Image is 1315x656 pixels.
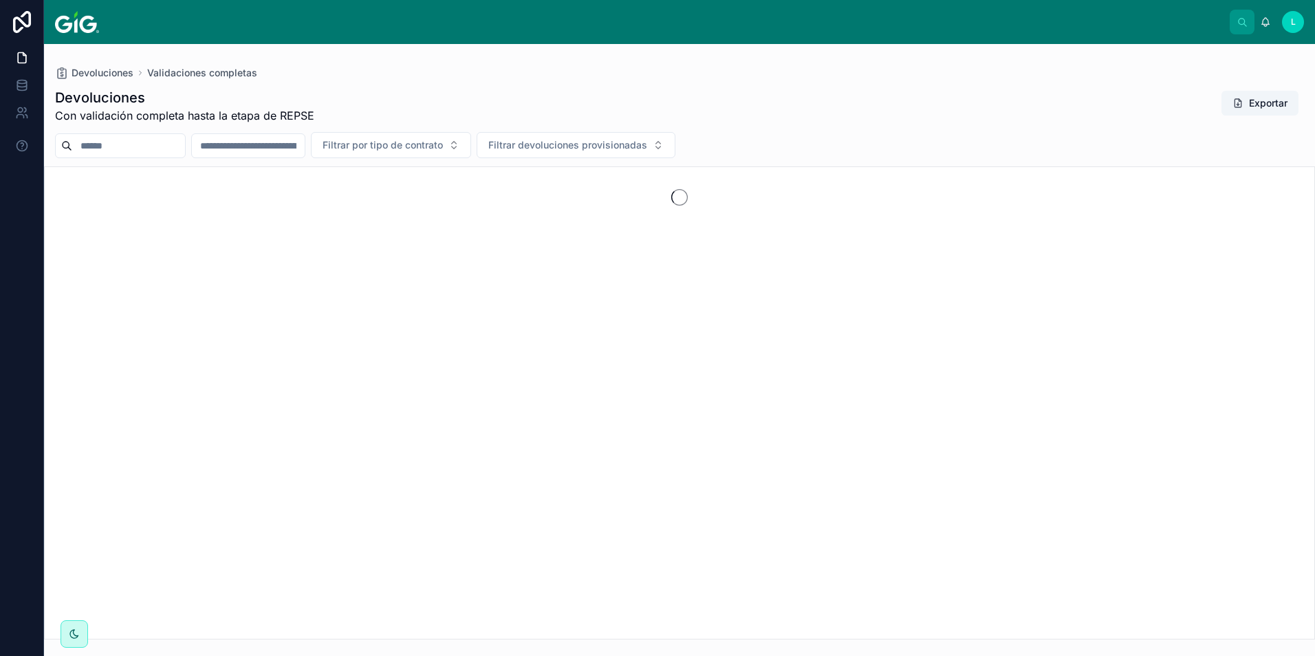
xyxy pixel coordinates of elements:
[72,66,133,80] span: Devoluciones
[311,132,471,158] button: Select Button
[55,107,314,124] span: Con validación completa hasta la etapa de REPSE
[488,138,647,152] span: Filtrar devoluciones provisionadas
[110,19,1230,25] div: scrollable content
[55,88,314,107] h1: Devoluciones
[1291,17,1296,28] span: L
[1221,91,1298,116] button: Exportar
[323,138,443,152] span: Filtrar por tipo de contrato
[477,132,675,158] button: Select Button
[55,11,99,33] img: App logo
[147,66,257,80] a: Validaciones completas
[55,66,133,80] a: Devoluciones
